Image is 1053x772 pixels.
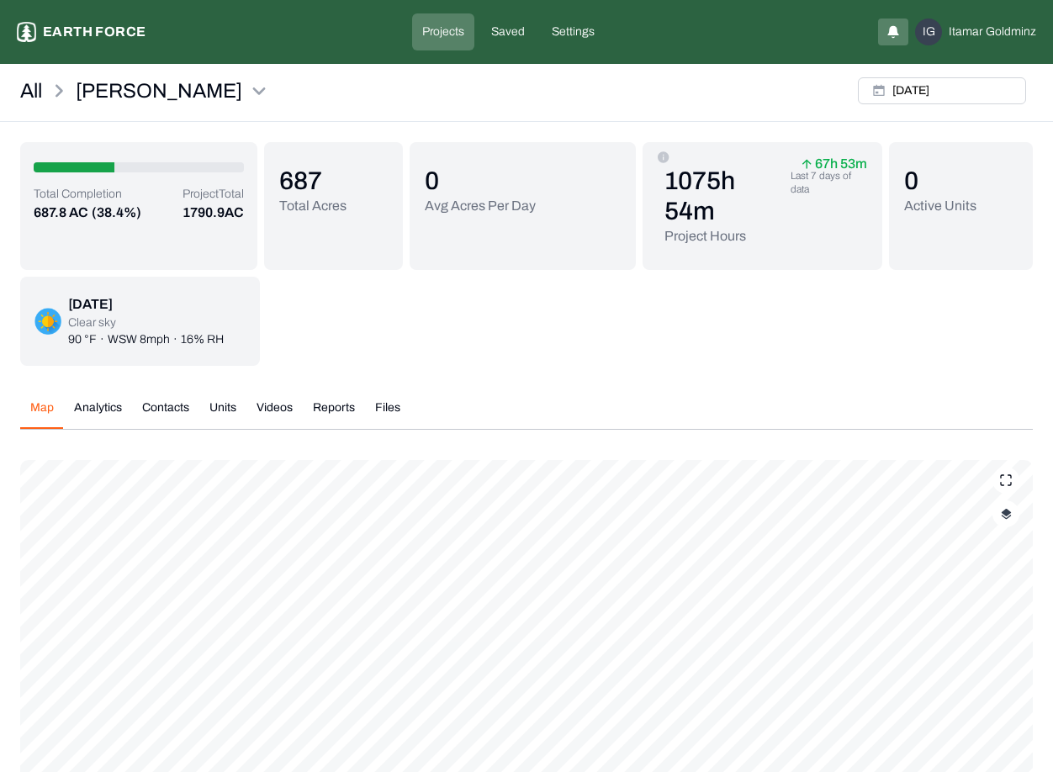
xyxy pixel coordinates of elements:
p: 67h 53m [802,159,867,169]
p: 687 [279,166,347,196]
p: Saved [491,24,525,40]
div: [DATE] [68,294,224,315]
p: Total Completion [34,186,141,203]
span: Itamar [949,24,982,40]
p: (38.4%) [92,203,141,223]
p: WSW 8mph [108,331,170,348]
span: Goldminz [986,24,1036,40]
a: Settings [542,13,605,50]
button: Units [199,399,246,429]
p: Total Acres [279,196,347,216]
p: 1075h 54m [664,166,784,226]
a: All [20,77,42,104]
p: 1790.9 AC [183,203,244,223]
p: · [100,331,104,348]
p: 90 °F [68,331,97,348]
p: · [173,331,177,348]
button: Contacts [132,399,199,429]
p: 0 [904,166,976,196]
button: Map [20,399,64,429]
p: 687.8 AC [34,203,88,223]
button: Analytics [64,399,132,429]
p: Clear sky [68,315,224,331]
p: Avg Acres Per Day [425,196,536,216]
p: Project Hours [664,226,784,246]
img: clear-sky-DDUEQLQN.png [34,308,61,335]
a: Projects [412,13,474,50]
p: Active Units [904,196,976,216]
button: IGItamarGoldminz [915,19,1036,45]
button: Reports [303,399,365,429]
img: arrow [802,159,812,169]
img: earthforce-logo-white-uG4MPadI.svg [17,22,36,42]
button: [DATE] [858,77,1026,104]
p: Earth force [43,22,146,42]
div: IG [915,19,942,45]
p: [PERSON_NAME] [76,77,242,104]
p: 16% RH [181,331,224,348]
p: Last 7 days of data [791,169,868,196]
p: 0 [425,166,536,196]
button: Videos [246,399,303,429]
p: Project Total [183,186,244,203]
p: Projects [422,24,464,40]
img: layerIcon [1001,508,1012,520]
button: 687.8 AC(38.4%) [34,203,141,223]
p: Settings [552,24,595,40]
button: Files [365,399,410,429]
a: Saved [481,13,535,50]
